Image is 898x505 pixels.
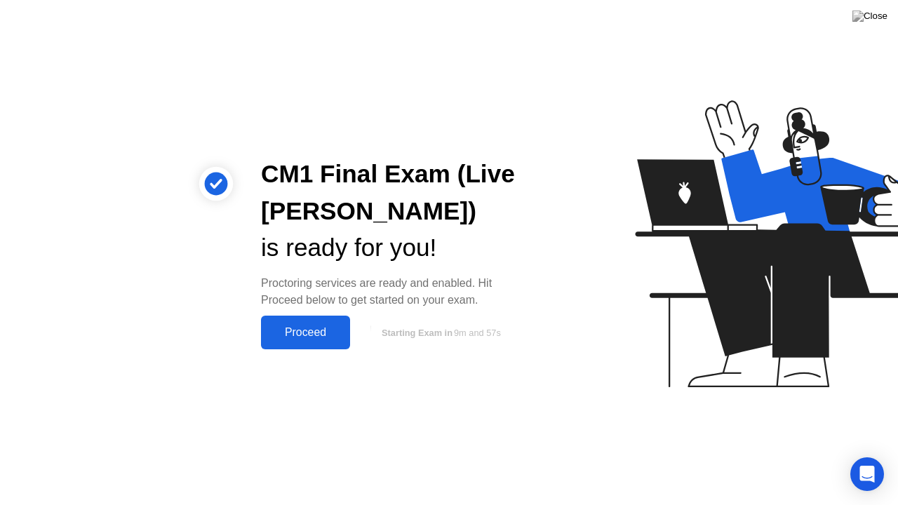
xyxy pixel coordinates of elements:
div: Proctoring services are ready and enabled. Hit Proceed below to get started on your exam. [261,275,522,309]
div: Proceed [265,326,346,339]
img: Close [852,11,887,22]
button: Starting Exam in9m and 57s [357,319,522,346]
button: Proceed [261,316,350,349]
div: is ready for you! [261,229,522,267]
div: CM1 Final Exam (Live [PERSON_NAME]) [261,156,522,230]
span: 9m and 57s [454,328,501,338]
div: Open Intercom Messenger [850,457,884,491]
